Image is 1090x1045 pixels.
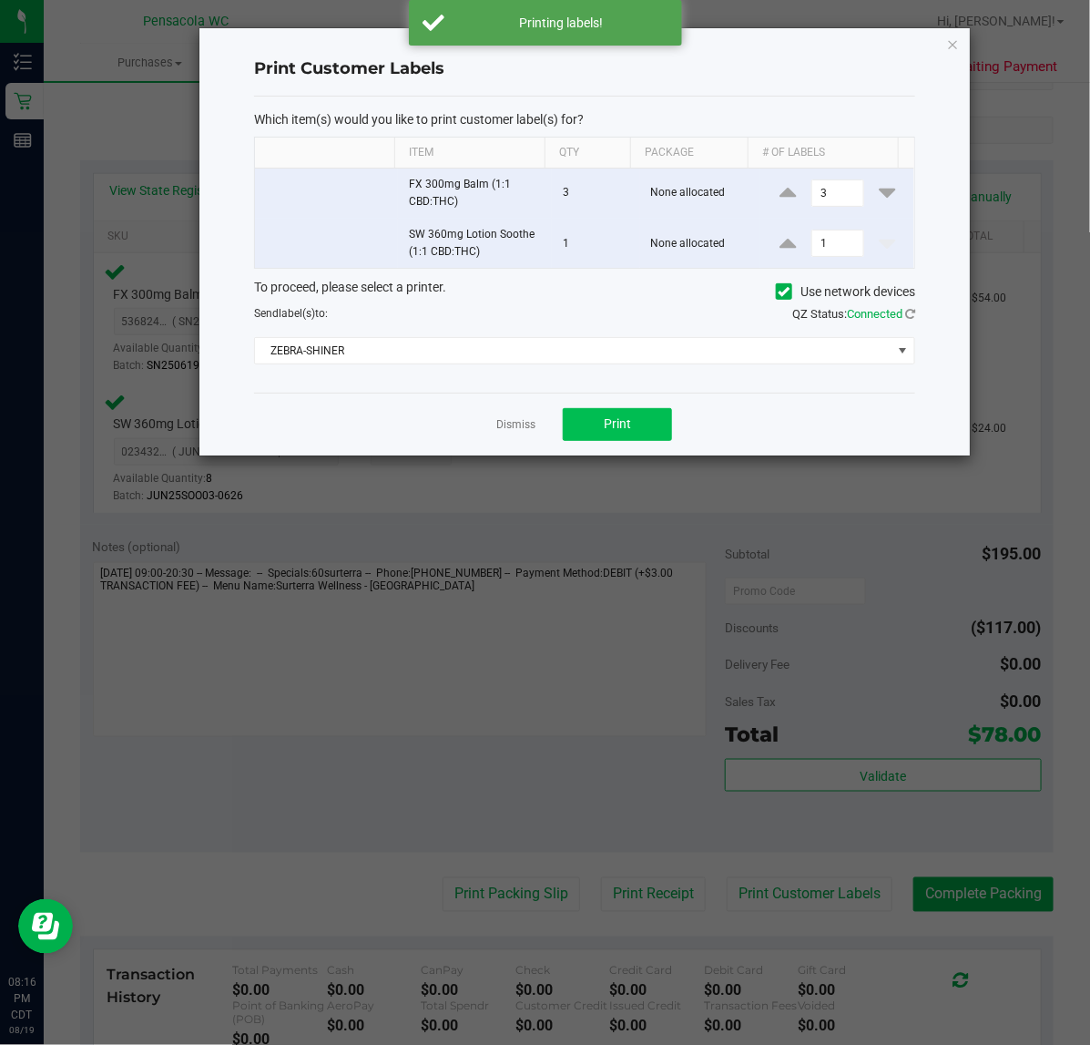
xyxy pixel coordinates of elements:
span: QZ Status: [792,307,915,321]
td: None allocated [640,219,761,268]
button: Print [563,408,672,441]
th: # of labels [748,138,898,169]
td: None allocated [640,169,761,219]
th: Qty [545,138,630,169]
p: Which item(s) would you like to print customer label(s) for? [254,111,915,128]
label: Use network devices [776,282,915,302]
span: Send to: [254,307,328,320]
td: FX 300mg Balm (1:1 CBD:THC) [398,169,552,219]
td: 3 [552,169,639,219]
span: ZEBRA-SHINER [255,338,891,364]
td: 1 [552,219,639,268]
div: To proceed, please select a printer. [240,278,929,305]
div: Printing labels! [454,14,668,32]
th: Item [394,138,545,169]
h4: Print Customer Labels [254,57,915,81]
th: Package [630,138,749,169]
a: Dismiss [496,417,535,433]
span: label(s) [279,307,315,320]
span: Print [604,416,631,431]
iframe: Resource center [18,899,73,954]
td: SW 360mg Lotion Soothe (1:1 CBD:THC) [398,219,552,268]
span: Connected [847,307,902,321]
